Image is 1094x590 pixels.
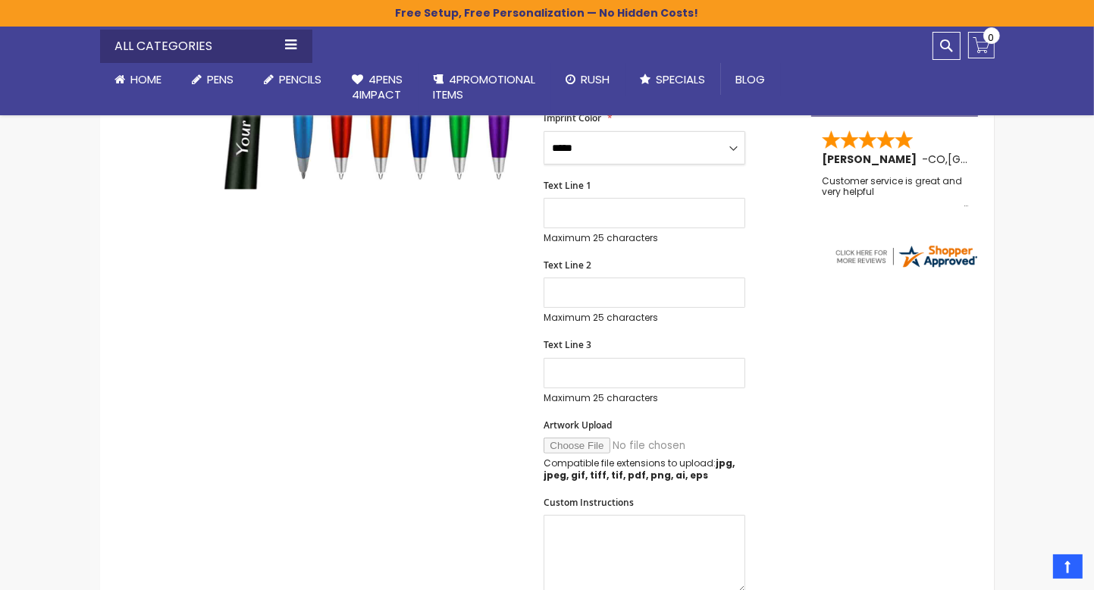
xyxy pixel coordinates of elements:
span: Text Line 2 [544,259,591,271]
p: Maximum 25 characters [544,312,745,324]
span: CO [928,152,945,167]
span: Pens [208,71,234,87]
div: All Categories [100,30,312,63]
span: Text Line 3 [544,338,591,351]
a: Home [100,63,177,96]
span: Imprint Color [544,111,601,124]
span: 4Pens 4impact [353,71,403,102]
span: Pencils [280,71,322,87]
p: Maximum 25 characters [544,232,745,244]
span: Rush [581,71,610,87]
p: Maximum 25 characters [544,392,745,404]
span: Blog [736,71,766,87]
a: 4pens.com certificate URL [833,260,979,273]
a: Pens [177,63,249,96]
p: Compatible file extensions to upload: [544,457,745,482]
a: Rush [551,63,625,96]
div: Customer service is great and very helpful [822,176,969,209]
a: 0 [968,32,995,58]
img: 4pens.com widget logo [833,243,979,270]
span: Home [131,71,162,87]
span: Text Line 1 [544,179,591,192]
span: 4PROMOTIONAL ITEMS [434,71,536,102]
span: 0 [989,30,995,45]
a: 4PROMOTIONALITEMS [418,63,551,112]
span: [GEOGRAPHIC_DATA] [948,152,1059,167]
span: - , [922,152,1059,167]
a: Pencils [249,63,337,96]
span: Artwork Upload [544,419,612,432]
a: 4Pens4impact [337,63,418,112]
span: Custom Instructions [544,496,634,509]
a: Specials [625,63,721,96]
span: Specials [657,71,706,87]
span: [PERSON_NAME] [822,152,922,167]
a: Blog [721,63,781,96]
strong: jpg, jpeg, gif, tiff, tif, pdf, png, ai, eps [544,457,735,482]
